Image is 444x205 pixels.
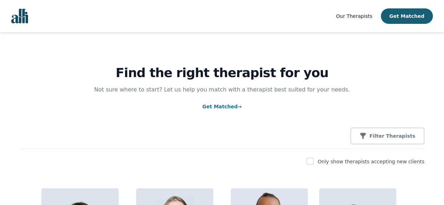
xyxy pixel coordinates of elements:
button: Get Matched [381,8,433,24]
label: Only show therapists accepting new clients [318,159,424,164]
button: Filter Therapists [350,128,424,144]
p: Not sure where to start? Let us help you match with a therapist best suited for your needs. [87,86,357,94]
p: Filter Therapists [369,132,415,139]
span: Our Therapists [336,13,372,19]
a: Get Matched [202,104,241,109]
span: → [238,104,242,109]
img: alli logo [11,9,28,23]
a: Our Therapists [336,12,372,20]
h1: Find the right therapist for you [20,66,424,80]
